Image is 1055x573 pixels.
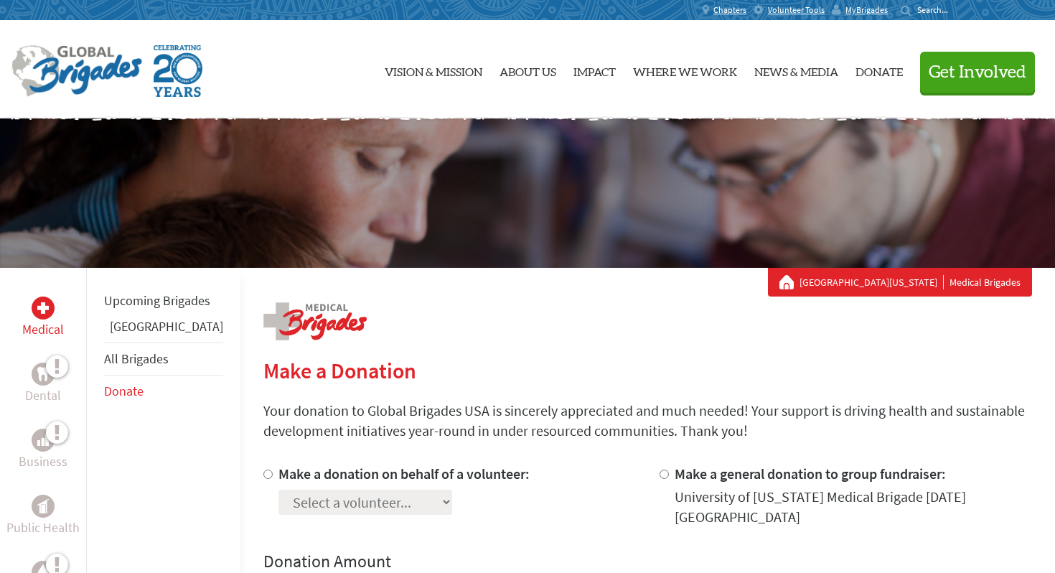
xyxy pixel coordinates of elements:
[22,320,64,340] p: Medical
[917,4,958,15] input: Search...
[6,495,80,538] a: Public HealthPublic Health
[573,32,616,107] a: Impact
[500,32,556,107] a: About Us
[25,386,61,406] p: Dental
[104,292,210,309] a: Upcoming Brigades
[37,367,49,381] img: Dental
[110,318,223,335] a: [GEOGRAPHIC_DATA]
[920,52,1035,93] button: Get Involved
[22,297,64,340] a: MedicalMedical
[675,465,946,483] label: Make a general donation to group fundraiser:
[104,317,223,343] li: Guatemala
[263,550,1032,573] h4: Donation Amount
[19,452,67,472] p: Business
[633,32,737,107] a: Where We Work
[845,4,888,16] span: MyBrigades
[768,4,825,16] span: Volunteer Tools
[11,45,142,97] img: Global Brigades Logo
[32,297,55,320] div: Medical
[104,343,223,376] li: All Brigades
[104,376,223,407] li: Donate
[278,465,530,483] label: Make a donation on behalf of a volunteer:
[104,285,223,317] li: Upcoming Brigades
[385,32,482,107] a: Vision & Mission
[713,4,746,16] span: Chapters
[800,275,944,289] a: [GEOGRAPHIC_DATA][US_STATE]
[37,434,49,446] img: Business
[263,401,1032,441] p: Your donation to Global Brigades USA is sincerely appreciated and much needed! Your support is dr...
[104,383,144,399] a: Donate
[263,358,1032,383] h2: Make a Donation
[25,363,61,406] a: DentalDental
[855,32,903,107] a: Donate
[263,302,367,340] img: logo-medical.png
[675,487,1033,527] div: University of [US_STATE] Medical Brigade [DATE] [GEOGRAPHIC_DATA]
[104,350,169,367] a: All Brigades
[37,302,49,314] img: Medical
[779,275,1021,289] div: Medical Brigades
[32,429,55,452] div: Business
[154,45,202,97] img: Global Brigades Celebrating 20 Years
[6,518,80,538] p: Public Health
[929,64,1026,81] span: Get Involved
[32,363,55,386] div: Dental
[32,495,55,518] div: Public Health
[754,32,838,107] a: News & Media
[19,429,67,472] a: BusinessBusiness
[37,499,49,513] img: Public Health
